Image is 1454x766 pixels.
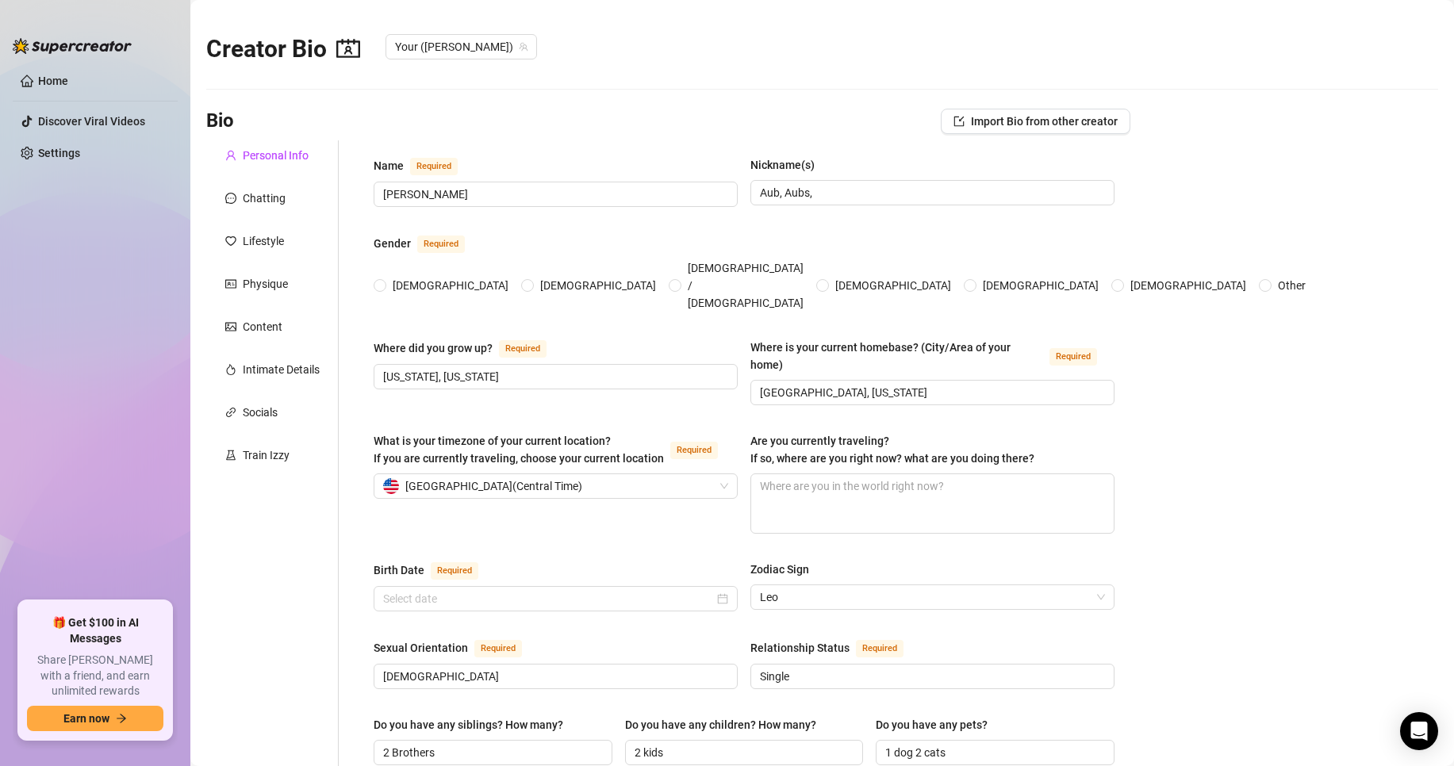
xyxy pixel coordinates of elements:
span: fire [225,364,236,375]
span: arrow-right [116,713,127,724]
input: Name [383,186,725,203]
label: Zodiac Sign [750,561,820,578]
span: Required [417,236,465,253]
span: import [953,116,965,127]
div: Do you have any siblings? How many? [374,716,563,733]
div: Where did you grow up? [374,339,493,357]
span: picture [225,321,236,332]
label: Do you have any siblings? How many? [374,716,574,733]
label: Do you have any children? How many? [625,716,827,733]
label: Where is your current homebase? (City/Area of your home) [750,339,1114,373]
label: Relationship Status [750,638,921,657]
span: Leo [760,585,1105,609]
span: [GEOGRAPHIC_DATA] ( Central Time ) [405,474,582,498]
div: Personal Info [243,147,309,164]
div: Content [243,318,282,335]
span: Required [670,442,718,459]
div: Lifestyle [243,232,284,250]
div: Birth Date [374,561,424,579]
span: Import Bio from other creator [971,115,1118,128]
div: Zodiac Sign [750,561,809,578]
div: Socials [243,404,278,421]
span: [DEMOGRAPHIC_DATA] [976,277,1105,294]
span: Required [410,158,458,175]
span: [DEMOGRAPHIC_DATA] [1124,277,1253,294]
input: Do you have any pets? [885,744,1102,761]
span: team [519,42,528,52]
label: Nickname(s) [750,156,826,174]
span: Required [474,640,522,657]
a: Home [38,75,68,87]
div: Name [374,157,404,174]
span: [DEMOGRAPHIC_DATA] / [DEMOGRAPHIC_DATA] [681,259,810,312]
span: idcard [225,278,236,289]
span: message [225,193,236,204]
input: Relationship Status [760,668,1102,685]
input: Do you have any children? How many? [635,744,851,761]
label: Do you have any pets? [876,716,999,733]
div: Relationship Status [750,639,850,657]
label: Sexual Orientation [374,638,539,657]
span: Required [499,340,547,358]
div: Open Intercom Messenger [1400,712,1438,750]
img: logo-BBDzfeDw.svg [13,38,132,54]
span: Are you currently traveling? If so, where are you right now? what are you doing there? [750,435,1034,465]
input: Do you have any siblings? How many? [383,744,600,761]
span: Other [1272,277,1312,294]
div: Chatting [243,190,286,207]
img: us [383,478,399,494]
a: Discover Viral Videos [38,115,145,128]
button: Import Bio from other creator [941,109,1130,134]
h2: Creator Bio [206,34,360,64]
span: user [225,150,236,161]
span: [DEMOGRAPHIC_DATA] [386,277,515,294]
span: Required [856,640,903,657]
h3: Bio [206,109,234,134]
span: contacts [336,36,360,60]
div: Train Izzy [243,446,290,464]
a: Settings [38,147,80,159]
span: Required [431,562,478,580]
input: Birth Date [383,590,714,607]
label: Gender [374,234,482,253]
input: Where did you grow up? [383,368,725,385]
input: Where is your current homebase? (City/Area of your home) [760,384,1102,401]
div: Sexual Orientation [374,639,468,657]
div: Do you have any pets? [876,716,988,733]
div: Physique [243,275,288,293]
span: Your (aubreyxx) [395,35,528,59]
input: Nickname(s) [760,184,1102,201]
button: Earn nowarrow-right [27,706,163,731]
span: experiment [225,450,236,461]
div: Where is your current homebase? (City/Area of your home) [750,339,1043,373]
span: heart [225,236,236,247]
span: Earn now [63,712,109,725]
div: Nickname(s) [750,156,815,174]
div: Do you have any children? How many? [625,716,816,733]
label: Name [374,156,475,175]
span: [DEMOGRAPHIC_DATA] [534,277,662,294]
span: Required [1049,348,1097,366]
label: Where did you grow up? [374,339,564,358]
div: Gender [374,235,411,252]
span: [DEMOGRAPHIC_DATA] [829,277,957,294]
input: Sexual Orientation [383,668,725,685]
span: What is your timezone of your current location? If you are currently traveling, choose your curre... [374,435,664,465]
span: Share [PERSON_NAME] with a friend, and earn unlimited rewards [27,653,163,699]
span: 🎁 Get $100 in AI Messages [27,615,163,646]
span: link [225,407,236,418]
label: Birth Date [374,561,496,580]
div: Intimate Details [243,361,320,378]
